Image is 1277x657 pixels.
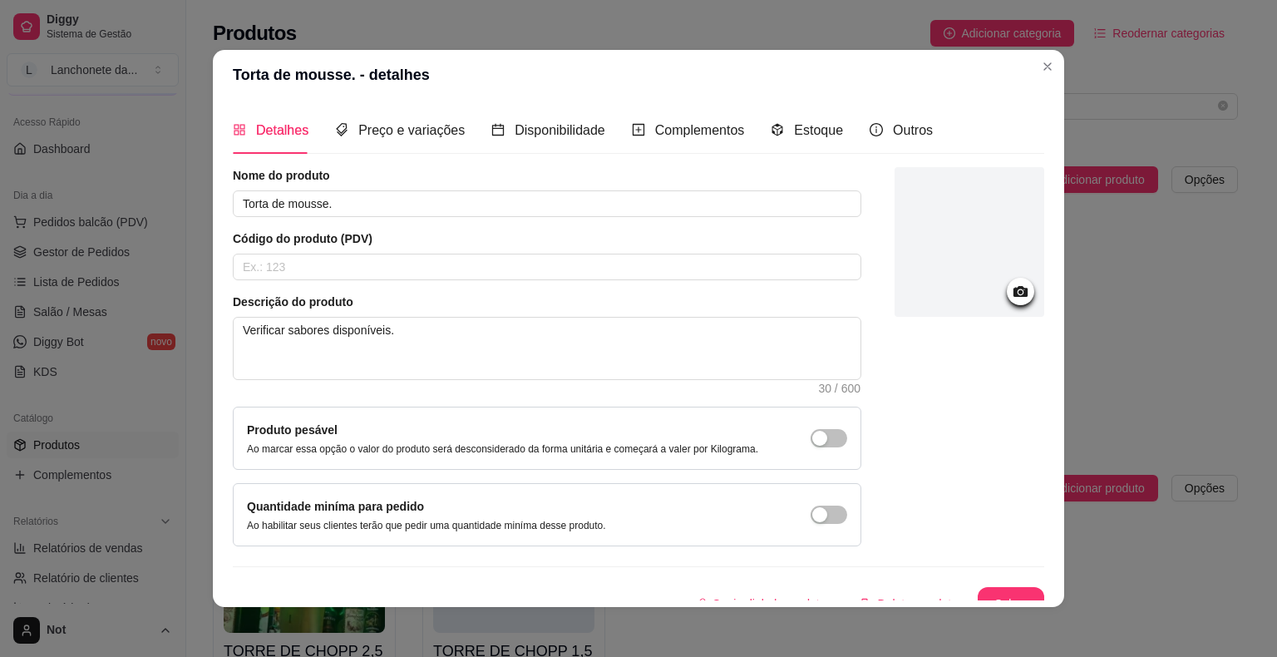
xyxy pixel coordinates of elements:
input: Ex.: 123 [233,254,861,280]
input: Ex.: Hamburguer de costela [233,190,861,217]
span: Detalhes [256,123,308,137]
span: Preço e variações [358,123,465,137]
span: code-sandbox [771,123,784,136]
span: info-circle [870,123,883,136]
span: tags [335,123,348,136]
span: Disponibilidade [515,123,605,137]
span: Complementos [655,123,745,137]
textarea: Verificar sabores disponíveis. [234,318,860,379]
button: Close [1034,53,1061,80]
header: Torta de mousse. - detalhes [213,50,1064,100]
label: Produto pesável [247,423,338,437]
p: Ao habilitar seus clientes terão que pedir uma quantidade miníma desse produto. [247,519,606,532]
span: appstore [233,123,246,136]
button: Copiar link do produto [681,587,840,620]
span: plus-square [632,123,645,136]
label: Quantidade miníma para pedido [247,500,424,513]
button: Salvar [978,587,1044,620]
article: Descrição do produto [233,294,861,310]
span: delete [859,598,870,610]
button: deleteDeletar produto [846,587,971,620]
span: calendar [491,123,505,136]
span: Estoque [794,123,843,137]
article: Nome do produto [233,167,861,184]
p: Ao marcar essa opção o valor do produto será desconsiderado da forma unitária e começará a valer ... [247,442,758,456]
article: Código do produto (PDV) [233,230,861,247]
span: Outros [893,123,933,137]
